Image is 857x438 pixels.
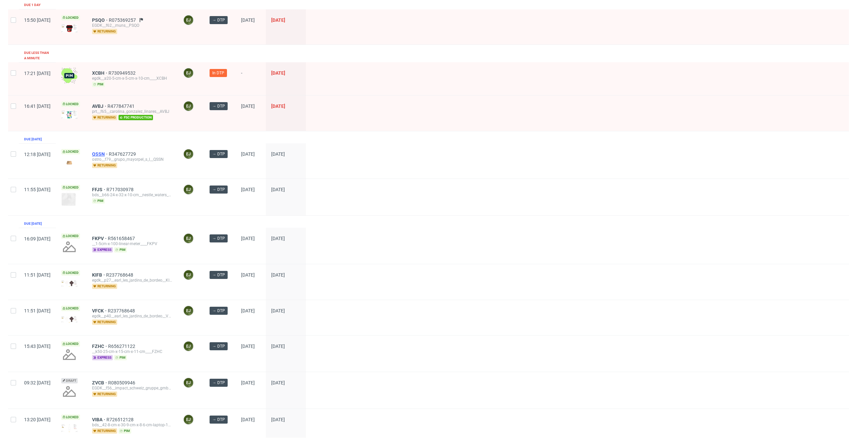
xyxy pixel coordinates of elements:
span: express [92,355,113,360]
img: version_two_editor_design.png [61,280,77,287]
span: Locked [61,101,80,107]
span: returning [92,319,117,325]
span: → DTP [212,17,225,23]
div: egdk__p40__earl_les_jardins_de_bordeo__VFCK [92,313,172,319]
span: [DATE] [241,236,255,241]
div: prt__f65__carolina_gonzalez_linares__AVBJ [92,109,172,114]
a: R347627729 [109,151,137,157]
span: returning [92,284,117,289]
a: ZVCB [92,380,108,385]
span: Locked [61,15,80,20]
span: 11:55 [DATE] [24,187,51,192]
span: → DTP [212,417,225,423]
span: [DATE] [241,417,255,422]
span: → DTP [212,151,225,157]
div: bds__42-8-cm-x-30-9-cm-x-8-6-cm-laptop-13-16__g8a_technology_srl__VIBA [92,422,172,428]
span: Locked [61,341,80,347]
img: no_design.png [61,383,77,399]
figcaption: EJ [184,342,193,351]
img: no_design.png [61,347,77,363]
span: [DATE] [271,380,285,385]
img: no_design.png [61,239,77,255]
span: XCBH [92,70,108,76]
div: egdk__p27__earl_les_jardins_de_bordeo__KIFB [92,278,172,283]
a: VIBA [92,417,106,422]
span: [DATE] [271,103,285,109]
a: R561658467 [108,236,136,241]
span: R075369257 [109,17,137,23]
span: 13:20 [DATE] [24,417,51,422]
a: R237768648 [106,272,135,278]
span: 11:51 [DATE] [24,272,51,278]
span: [DATE] [271,187,285,192]
img: wHgJFi1I6lmhQAAAABJRU5ErkJggg== [61,68,77,84]
div: __k50-25-cm-x-15-cm-x-11-cm____FZHC [92,349,172,354]
span: 15:43 [DATE] [24,344,51,349]
a: R080509946 [108,380,137,385]
span: returning [92,391,117,397]
figcaption: EJ [184,68,193,78]
span: Draft [61,378,78,383]
span: express [92,247,113,252]
span: 15:50 [DATE] [24,17,51,23]
figcaption: EJ [184,15,193,25]
a: FKPV [92,236,108,241]
figcaption: EJ [184,185,193,194]
figcaption: EJ [184,234,193,243]
a: R477847741 [107,103,136,109]
div: Due [DATE] [24,221,42,226]
span: FFJS [92,187,106,192]
span: [DATE] [241,151,255,157]
div: bds__b66-24-x-32-x-10-cm__nestle_waters_perrier__FFJS [92,192,172,198]
span: AVBJ [92,103,107,109]
figcaption: EJ [184,306,193,315]
span: - [241,70,260,87]
span: pim [114,247,127,252]
span: Locked [61,415,80,420]
span: PSQO [92,17,109,23]
a: R730949532 [108,70,137,76]
span: [DATE] [241,272,255,278]
a: R717030978 [106,187,135,192]
span: [DATE] [271,272,285,278]
span: 16:09 [DATE] [24,236,51,241]
span: 12:18 [DATE] [24,152,51,157]
span: Locked [61,306,80,311]
div: egdk__a20-5-cm-x-5-cm-x-10-cm____XCBH [92,76,172,81]
img: version_two_editor_design.png [61,111,77,119]
span: [DATE] [271,417,285,422]
span: → DTP [212,103,225,109]
a: QSSN [92,151,109,157]
figcaption: EJ [184,149,193,159]
a: KIFB [92,272,106,278]
a: FZHC [92,344,108,349]
span: pim [92,198,105,204]
span: returning [92,29,117,34]
a: R237768648 [108,308,136,313]
span: pim [92,82,105,87]
a: R656271122 [108,344,137,349]
a: R726512128 [106,417,135,422]
span: Locked [61,270,80,276]
span: → DTP [212,235,225,241]
img: version_two_editor_design [61,158,77,167]
span: 17:21 [DATE] [24,71,51,76]
div: EGDK__f56__impact_schweiz_gruppe_gmbh__ZVCB [92,385,172,391]
span: [DATE] [241,17,255,23]
div: Due 1 day [24,2,41,8]
div: Due less than a minute [24,50,51,61]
